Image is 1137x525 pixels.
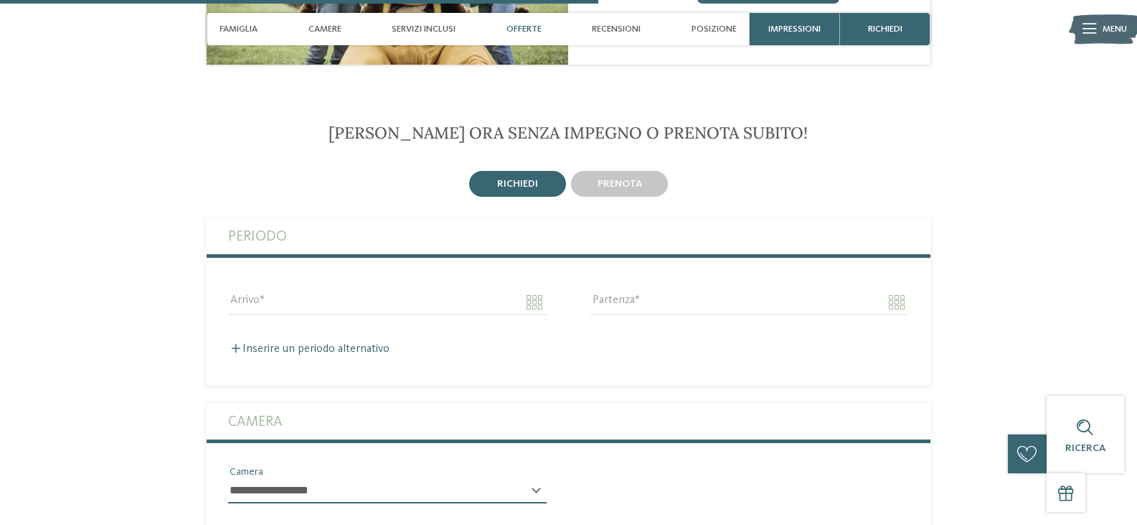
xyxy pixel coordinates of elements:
label: Camera [228,404,909,440]
label: Periodo [228,218,909,254]
span: Impressioni [768,24,821,34]
span: prenota [598,179,642,189]
span: [PERSON_NAME] ora senza impegno o prenota subito! [329,122,808,143]
span: Camere [308,24,341,34]
span: Famiglia [220,24,258,34]
span: Servizi inclusi [392,24,456,34]
span: Recensioni [592,24,641,34]
span: Posizione [692,24,737,34]
span: Offerte [506,24,542,34]
span: richiedi [868,24,902,34]
label: Inserire un periodo alternativo [228,343,390,355]
span: Ricerca [1065,443,1105,453]
span: richiedi [497,179,538,189]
